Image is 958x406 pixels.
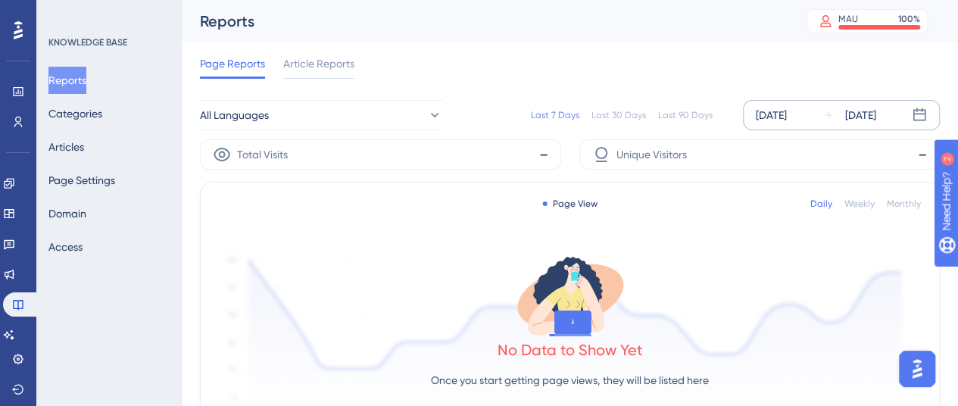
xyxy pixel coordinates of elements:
span: All Languages [200,106,269,124]
button: Page Settings [48,167,115,194]
iframe: UserGuiding AI Assistant Launcher [894,346,940,392]
div: Last 30 Days [591,109,646,121]
div: Page View [542,198,598,210]
div: MAU [838,13,858,25]
span: Total Visits [237,145,288,164]
div: Last 7 Days [531,109,579,121]
div: Daily [810,198,832,210]
span: Article Reports [283,55,354,73]
span: - [539,142,548,167]
div: KNOWLEDGE BASE [48,36,127,48]
div: Weekly [844,198,875,210]
div: No Data to Show Yet [498,339,643,361]
span: Page Reports [200,55,265,73]
div: [DATE] [845,106,876,124]
button: All Languages [200,100,442,130]
div: 2 [105,8,110,20]
span: Unique Visitors [616,145,687,164]
button: Access [48,233,83,261]
button: Reports [48,67,86,94]
div: Monthly [887,198,921,210]
button: Domain [48,200,86,227]
div: [DATE] [756,106,787,124]
button: Articles [48,133,84,161]
span: Need Help? [36,4,95,22]
div: Last 90 Days [658,109,713,121]
div: 100 % [898,13,920,25]
span: - [918,142,927,167]
button: Categories [48,100,102,127]
div: Reports [200,11,769,32]
p: Once you start getting page views, they will be listed here [431,371,709,389]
